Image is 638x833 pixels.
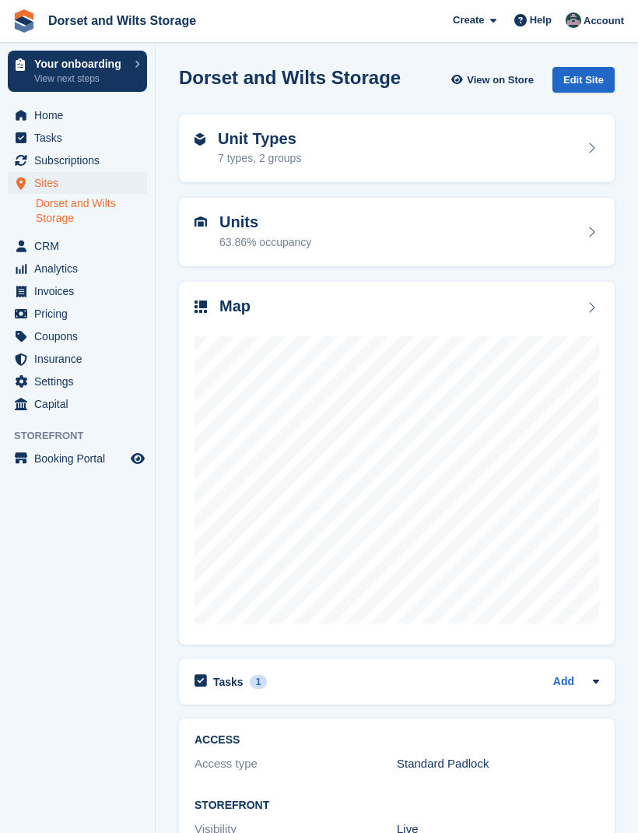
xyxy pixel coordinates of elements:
[34,393,128,415] span: Capital
[34,72,127,86] p: View next steps
[213,675,244,689] h2: Tasks
[467,72,534,88] span: View on Store
[8,448,147,469] a: menu
[8,149,147,171] a: menu
[34,149,128,171] span: Subscriptions
[34,58,127,69] p: Your onboarding
[8,303,147,325] a: menu
[8,235,147,257] a: menu
[195,800,599,812] h2: Storefront
[34,280,128,302] span: Invoices
[34,348,128,370] span: Insurance
[8,172,147,194] a: menu
[42,8,202,33] a: Dorset and Wilts Storage
[34,172,128,194] span: Sites
[195,734,599,747] h2: ACCESS
[8,371,147,392] a: menu
[179,114,615,183] a: Unit Types 7 types, 2 groups
[219,213,311,231] h2: Units
[8,348,147,370] a: menu
[530,12,552,28] span: Help
[179,282,615,645] a: Map
[34,127,128,149] span: Tasks
[14,428,155,444] span: Storefront
[8,258,147,279] a: menu
[552,67,615,93] div: Edit Site
[34,235,128,257] span: CRM
[34,325,128,347] span: Coupons
[195,133,205,146] img: unit-type-icn-2b2737a686de81e16bb02015468b77c625bbabd49415b5ef34ead5e3b44a266d.svg
[218,150,301,167] div: 7 types, 2 groups
[12,9,36,33] img: stora-icon-8386f47178a22dfd0bd8f6a31ec36ba5ce8667c1dd55bd0f319d3a0aa187defe.svg
[34,104,128,126] span: Home
[195,755,397,773] div: Access type
[219,234,311,251] div: 63.86% occupancy
[34,448,128,469] span: Booking Portal
[453,12,484,28] span: Create
[8,325,147,347] a: menu
[449,67,540,93] a: View on Store
[8,51,147,92] a: Your onboarding View next steps
[552,67,615,99] a: Edit Site
[34,258,128,279] span: Analytics
[218,130,301,148] h2: Unit Types
[195,216,207,227] img: unit-icn-7be61d7bf1b0ce9d3e12c5938cc71ed9869f7b940bace4675aadf7bd6d80202e.svg
[8,104,147,126] a: menu
[8,280,147,302] a: menu
[128,449,147,468] a: Preview store
[219,297,251,315] h2: Map
[195,301,207,313] img: map-icn-33ee37083ee616e46c38cad1a60f524a97daa1e2b2c8c0bc3eb3415660979fc1.svg
[250,675,268,689] div: 1
[179,67,401,88] h2: Dorset and Wilts Storage
[179,198,615,266] a: Units 63.86% occupancy
[36,196,147,226] a: Dorset and Wilts Storage
[566,12,581,28] img: Steph Chick
[8,393,147,415] a: menu
[553,673,574,691] a: Add
[34,371,128,392] span: Settings
[584,13,624,29] span: Account
[8,127,147,149] a: menu
[397,755,599,773] div: Standard Padlock
[34,303,128,325] span: Pricing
